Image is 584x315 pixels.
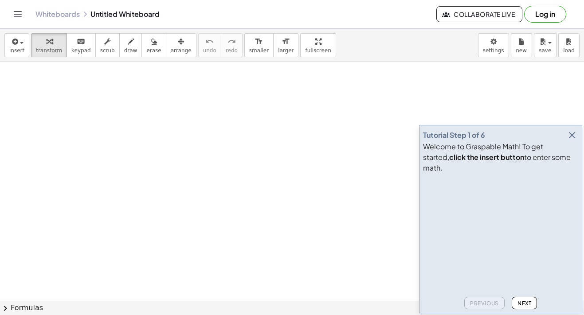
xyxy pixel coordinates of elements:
[203,47,216,54] span: undo
[71,47,91,54] span: keypad
[305,47,331,54] span: fullscreen
[563,47,575,54] span: load
[100,47,115,54] span: scrub
[273,33,298,57] button: format_sizelarger
[436,6,522,22] button: Collaborate Live
[255,36,263,47] i: format_size
[516,47,527,54] span: new
[444,10,515,18] span: Collaborate Live
[221,33,243,57] button: redoredo
[67,33,96,57] button: keyboardkeypad
[282,36,290,47] i: format_size
[198,33,221,57] button: undoundo
[249,47,269,54] span: smaller
[9,47,24,54] span: insert
[300,33,336,57] button: fullscreen
[512,297,537,309] button: Next
[244,33,274,57] button: format_sizesmaller
[226,47,238,54] span: redo
[517,300,531,307] span: Next
[534,33,557,57] button: save
[31,33,67,57] button: transform
[539,47,551,54] span: save
[171,47,192,54] span: arrange
[423,141,578,173] div: Welcome to Graspable Math! To get started, to enter some math.
[141,33,166,57] button: erase
[146,47,161,54] span: erase
[511,33,532,57] button: new
[77,36,85,47] i: keyboard
[124,47,137,54] span: draw
[483,47,504,54] span: settings
[449,152,524,162] b: click the insert button
[478,33,509,57] button: settings
[205,36,214,47] i: undo
[558,33,580,57] button: load
[524,6,566,23] button: Log in
[35,10,80,19] a: Whiteboards
[423,130,485,140] div: Tutorial Step 1 of 6
[95,33,120,57] button: scrub
[166,33,196,57] button: arrange
[278,47,294,54] span: larger
[36,47,62,54] span: transform
[4,33,29,57] button: insert
[227,36,236,47] i: redo
[119,33,142,57] button: draw
[11,7,25,21] button: Toggle navigation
